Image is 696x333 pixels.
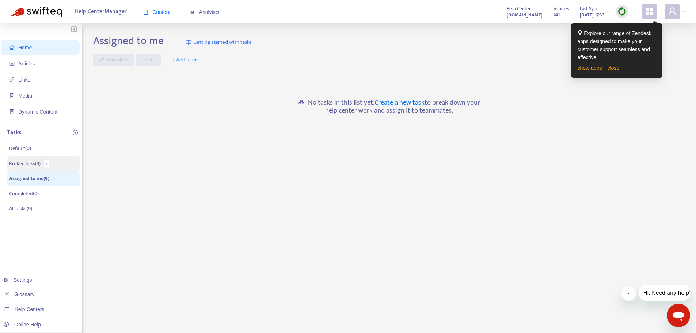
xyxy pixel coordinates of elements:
[9,190,39,197] p: Completed ( 0 )
[667,304,690,327] iframe: Button to launch messaging window
[136,54,161,66] button: Delete
[190,10,195,15] span: area-chart
[18,109,57,115] span: Dynamic Content
[4,277,32,283] a: Settings
[7,128,21,137] p: Tasks
[93,54,134,66] button: Complete
[9,77,15,82] span: link
[18,45,32,50] span: Home
[193,38,252,47] span: Getting started with tasks
[554,5,569,13] span: Articles
[186,39,191,45] img: image-link
[298,99,305,106] span: gold
[4,5,53,11] span: Hi. Need any help?
[4,291,34,297] a: Glossary
[172,56,197,64] span: + Add filter
[18,77,30,83] span: Links
[4,322,41,328] a: Online Help
[167,54,203,66] button: + Add filter
[190,9,220,15] span: Analytics
[578,65,602,71] a: show apps
[93,34,164,48] h2: Assigned to me
[9,61,15,66] span: account-book
[44,161,49,166] span: more
[18,93,32,99] span: Media
[617,7,627,16] img: sync.dc5367851b00ba804db3.png
[621,286,636,301] iframe: Close message
[11,7,62,17] img: Swifteq
[507,11,543,19] a: [DOMAIN_NAME]
[43,159,49,167] button: more
[578,29,656,61] div: Explore our range of Zendesk apps designed to make your customer support seamless and effective.
[9,109,15,114] span: container
[75,5,127,19] span: Help Center Manager
[507,5,531,13] span: Help Center
[298,99,480,115] h5: No tasks in this list yet. to break down your help center work and assign it to teammates.
[73,130,78,135] span: plus-circle
[15,306,45,312] span: Help Centers
[186,34,252,50] a: Getting started with tasks
[9,93,15,98] span: file-image
[9,175,49,182] p: Assigned to me ( 9 )
[143,9,171,15] span: Content
[668,7,677,16] span: user
[9,205,32,212] p: All tasks ( 9 )
[580,11,605,19] strong: [DATE] 17:33
[374,97,425,108] a: Create a new task
[580,5,598,13] span: Last Sync
[639,285,690,301] iframe: Message from company
[607,65,619,71] a: close
[18,61,35,67] span: Articles
[554,11,560,19] strong: 241
[9,144,31,152] p: Default ( 0 )
[645,7,654,16] span: appstore
[143,10,148,15] span: book
[9,160,41,167] p: Broken links ( 9 )
[9,45,15,50] span: home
